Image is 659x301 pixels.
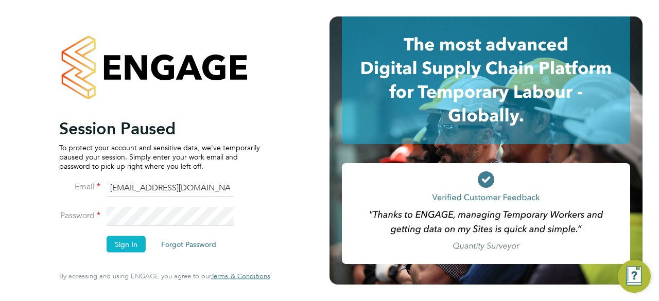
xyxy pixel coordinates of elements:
p: To protect your account and sensitive data, we've temporarily paused your session. Simply enter y... [59,143,260,171]
a: Terms & Conditions [211,272,270,280]
h2: Session Paused [59,118,260,138]
button: Engage Resource Center [618,260,651,293]
label: Email [59,182,100,192]
input: Enter your work email... [107,179,234,197]
span: By accessing and using ENGAGE you agree to our [59,272,270,280]
button: Forgot Password [153,236,224,253]
button: Sign In [107,236,146,253]
label: Password [59,210,100,221]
